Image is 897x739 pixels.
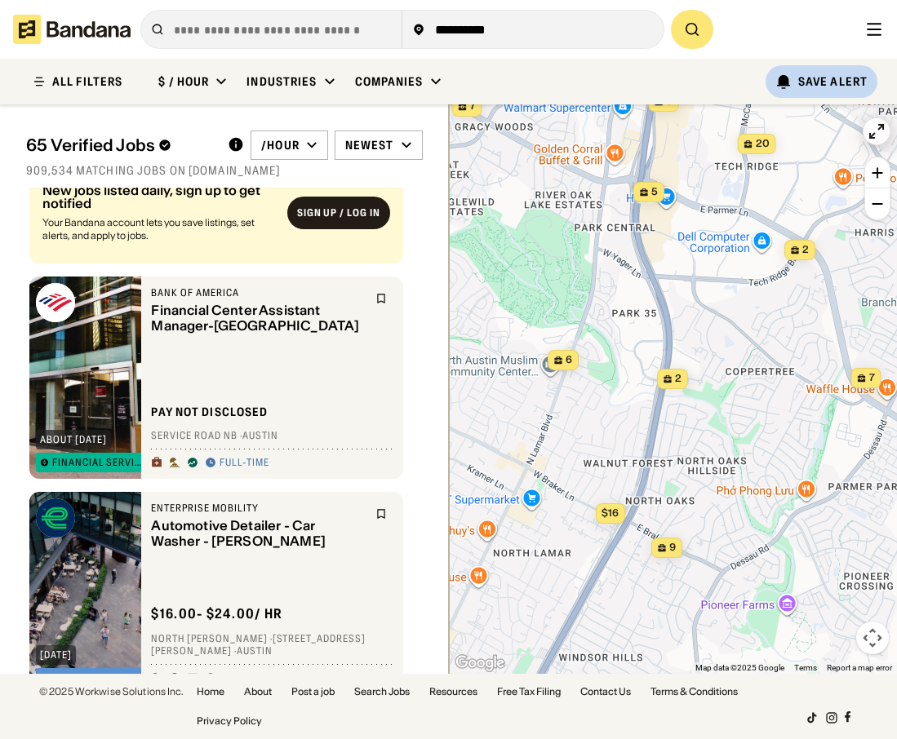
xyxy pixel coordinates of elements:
[197,687,224,697] a: Home
[291,687,335,697] a: Post a job
[429,687,477,697] a: Resources
[151,605,282,622] div: $ 16.00 - $24.00 / hr
[42,217,274,242] div: Your Bandana account lets you save listings, set alerts, and apply to jobs.
[566,353,572,367] span: 6
[220,672,269,685] div: Full-time
[794,663,817,672] a: Terms (opens in new tab)
[856,622,889,654] button: Map camera controls
[470,100,476,113] span: 7
[695,663,784,672] span: Map data ©2025 Google
[52,76,122,87] div: ALL FILTERS
[151,430,393,443] div: Service Road Nb · Austin
[651,185,658,199] span: 5
[297,207,380,220] div: Sign up / Log in
[453,653,507,674] a: Open this area in Google Maps (opens a new window)
[151,518,366,549] div: Automotive Detailer - Car Washer - [PERSON_NAME]
[26,135,215,155] div: 65 Verified Jobs
[675,372,682,386] span: 2
[13,15,131,44] img: Bandana logotype
[261,138,300,153] div: /hour
[869,371,875,385] span: 7
[354,687,410,697] a: Search Jobs
[36,283,75,322] img: Bank of America logo
[220,457,269,470] div: Full-time
[40,435,107,445] div: about [DATE]
[580,687,631,697] a: Contact Us
[669,541,676,555] span: 9
[40,650,72,660] div: [DATE]
[802,243,809,257] span: 2
[151,286,366,299] div: Bank of America
[453,653,507,674] img: Google
[158,74,209,89] div: $ / hour
[36,498,75,538] img: Enterprise Mobility logo
[42,184,274,210] div: New jobs listed daily, sign up to get notified
[151,405,268,420] div: Pay not disclosed
[39,687,184,697] div: © 2025 Workwise Solutions Inc.
[756,137,770,151] span: 20
[497,687,561,697] a: Free Tax Filing
[26,163,423,178] div: 909,534 matching jobs on [DOMAIN_NAME]
[651,687,738,697] a: Terms & Conditions
[151,632,393,657] div: North [PERSON_NAME] · [STREET_ADDRESS][PERSON_NAME] · Austin
[26,188,423,674] div: grid
[151,502,366,515] div: Enterprise Mobility
[355,74,424,89] div: Companies
[244,687,272,697] a: About
[602,507,619,519] span: $16
[345,138,394,153] div: Newest
[827,663,892,672] a: Report a map error
[798,74,868,89] div: Save Alert
[197,716,262,726] a: Privacy Policy
[52,458,144,467] div: Financial Services
[246,74,317,89] div: Industries
[151,303,366,334] div: Financial Center Assistant Manager-[GEOGRAPHIC_DATA]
